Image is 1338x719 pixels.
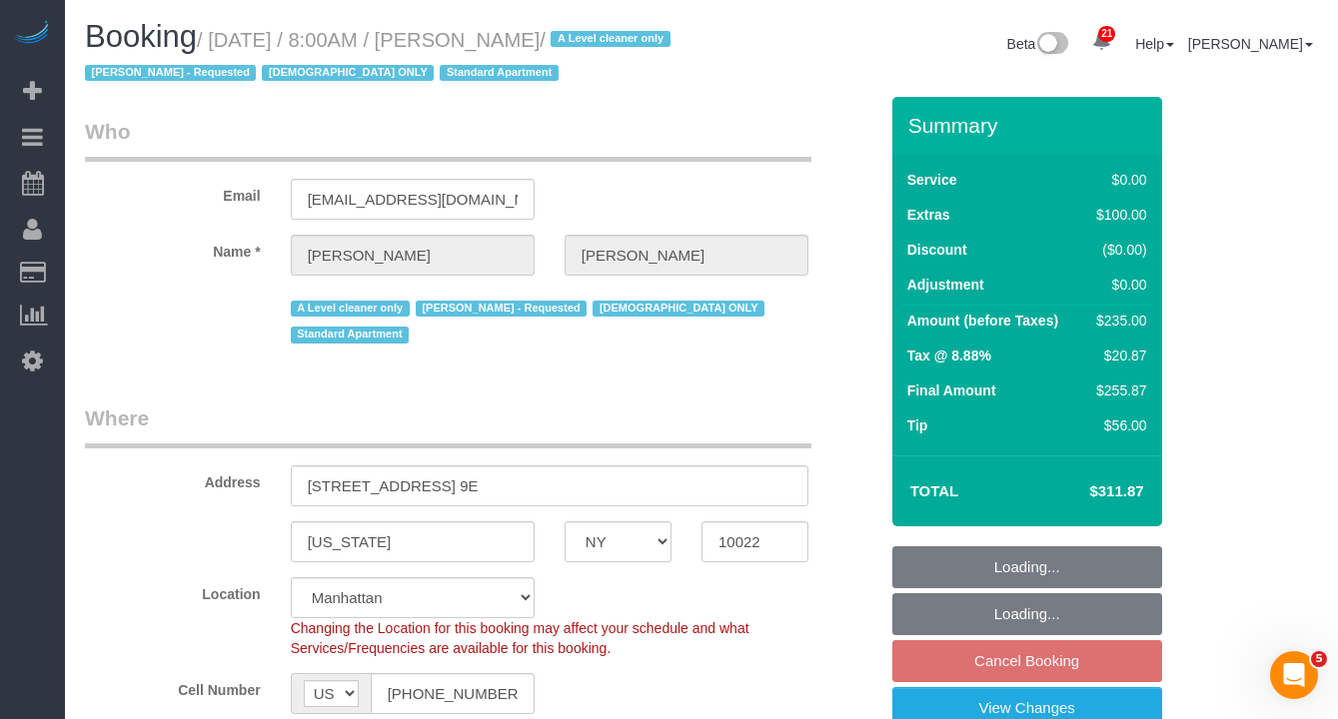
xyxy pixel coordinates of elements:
span: A Level cleaner only [291,301,410,317]
small: / [DATE] / 8:00AM / [PERSON_NAME] [85,29,676,85]
input: Email [291,179,535,220]
label: Address [70,465,276,492]
strong: Total [910,482,959,499]
label: Tip [907,415,928,435]
h3: Summary [908,114,1152,137]
img: New interface [1035,32,1068,58]
a: [PERSON_NAME] [1188,36,1313,52]
legend: Who [85,117,811,162]
img: Automaid Logo [12,20,52,48]
label: Tax @ 8.88% [907,346,991,365]
span: Changing the Location for this booking may affect your schedule and what Services/Frequencies are... [291,620,749,656]
iframe: Intercom live chat [1270,651,1318,699]
span: Booking [85,19,197,54]
div: $255.87 [1088,380,1146,400]
a: 21 [1082,20,1121,64]
label: Service [907,170,957,190]
h4: $311.87 [1029,483,1143,500]
label: Name * [70,235,276,262]
label: Adjustment [907,275,984,295]
a: Help [1135,36,1174,52]
label: Location [70,577,276,604]
label: Amount (before Taxes) [907,311,1058,331]
input: City [291,521,535,562]
span: Standard Apartment [291,327,410,343]
div: $100.00 [1088,205,1146,225]
input: Last Name [565,235,808,276]
span: 5 [1311,651,1327,667]
label: Email [70,179,276,206]
span: [PERSON_NAME] - Requested [85,65,256,81]
div: $56.00 [1088,415,1146,435]
label: Discount [907,240,967,260]
span: A Level cleaner only [551,31,669,47]
span: [PERSON_NAME] - Requested [416,301,587,317]
a: Beta [1007,36,1069,52]
span: [DEMOGRAPHIC_DATA] ONLY [593,301,764,317]
span: [DEMOGRAPHIC_DATA] ONLY [262,65,434,81]
div: $0.00 [1088,275,1146,295]
div: $0.00 [1088,170,1146,190]
div: ($0.00) [1088,240,1146,260]
div: $235.00 [1088,311,1146,331]
label: Final Amount [907,380,996,400]
label: Cell Number [70,673,276,700]
label: Extras [907,205,950,225]
span: Standard Apartment [440,65,559,81]
span: 21 [1098,26,1115,42]
div: $20.87 [1088,346,1146,365]
input: Cell Number [371,673,535,714]
legend: Where [85,403,811,448]
input: Zip Code [701,521,808,562]
input: First Name [291,235,535,276]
